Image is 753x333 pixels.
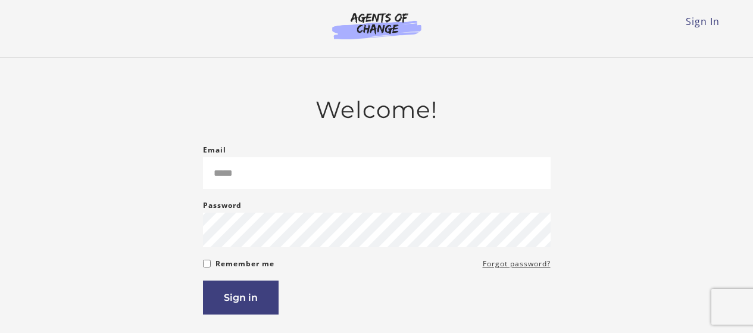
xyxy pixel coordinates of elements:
[203,143,226,157] label: Email
[320,12,434,39] img: Agents of Change Logo
[215,257,274,271] label: Remember me
[483,257,551,271] a: Forgot password?
[203,281,279,315] button: Sign in
[203,198,242,213] label: Password
[203,96,551,124] h2: Welcome!
[686,15,720,28] a: Sign In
